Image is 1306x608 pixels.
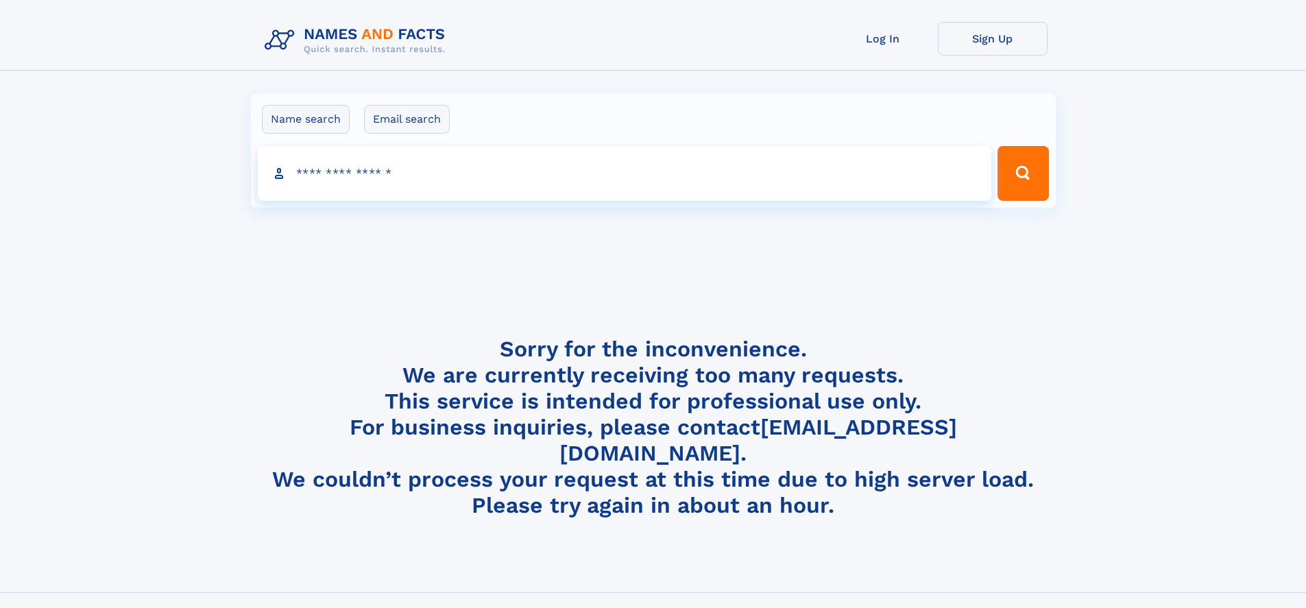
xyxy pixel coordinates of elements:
[364,105,450,134] label: Email search
[262,105,350,134] label: Name search
[259,22,457,59] img: Logo Names and Facts
[559,414,957,466] a: [EMAIL_ADDRESS][DOMAIN_NAME]
[259,336,1048,519] h4: Sorry for the inconvenience. We are currently receiving too many requests. This service is intend...
[828,22,938,56] a: Log In
[258,146,992,201] input: search input
[997,146,1048,201] button: Search Button
[938,22,1048,56] a: Sign Up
